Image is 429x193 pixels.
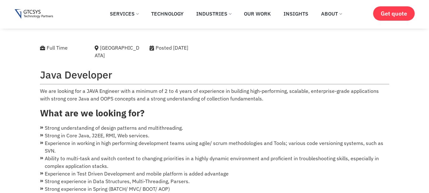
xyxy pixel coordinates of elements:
[95,44,140,59] div: [GEOGRAPHIC_DATA]
[146,7,188,21] a: Technology
[40,170,389,177] li: Experience in Test Driven Development and mobile platform is added advantage
[40,69,389,81] h2: Java Developer
[279,7,313,21] a: Insights
[40,177,389,185] li: Strong experience in Data Structures, Multi-Threading, Parsers.
[15,9,53,19] img: Gtcsys logo
[191,7,236,21] a: Industries
[40,185,389,193] li: Strong experience in Spring (BATCH/ MVC/ BOOT/ AOP)
[40,132,389,139] li: Strong in Core Java, J2EE, RMI, Web services.
[40,107,144,119] strong: What are we looking for?
[40,155,389,170] li: Ability to multi-task and switch context to changing priorities in a highly dynamic environment a...
[40,87,389,102] p: We are looking for a JAVA Engineer with a minimum of 2 to 4 years of experience in building high-...
[150,44,222,52] div: Posted [DATE]
[316,7,346,21] a: About
[40,124,389,132] li: Strong understanding of design patterns and multithreading.
[381,10,407,17] span: Get quote
[40,44,85,52] div: Full Time
[373,6,415,21] a: Get quote
[239,7,276,21] a: Our Work
[105,7,143,21] a: Services
[40,139,389,155] li: Experience in working in high performing development teams using agile/ scrum methodologies and T...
